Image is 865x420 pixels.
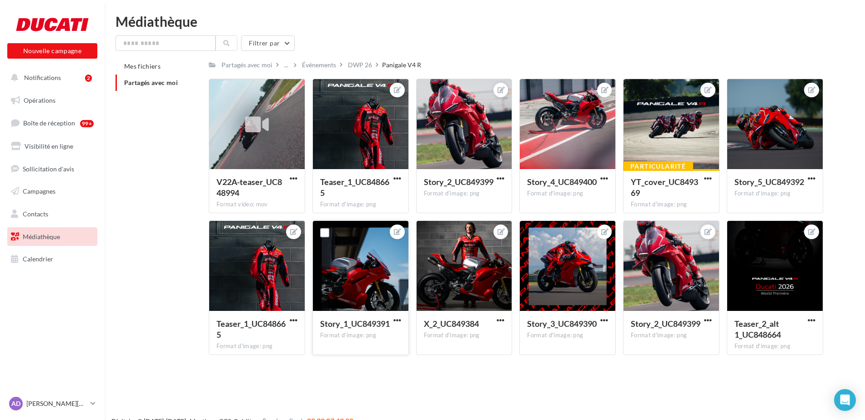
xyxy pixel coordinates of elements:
div: DWP 26 [348,60,372,70]
span: Visibilité en ligne [25,142,73,150]
span: Teaser_1_UC848665 [216,319,286,340]
span: Teaser_2_alt 1_UC848664 [734,319,781,340]
span: V22A-teaser_UC848994 [216,177,282,198]
a: Calendrier [5,250,99,269]
button: Nouvelle campagne [7,43,97,59]
a: Opérations [5,91,99,110]
span: AD [11,399,20,408]
a: Visibilité en ligne [5,137,99,156]
span: Calendrier [23,255,53,263]
div: Format d'image: png [734,342,815,350]
a: AD [PERSON_NAME][DEMOGRAPHIC_DATA] [7,395,97,412]
p: [PERSON_NAME][DEMOGRAPHIC_DATA] [26,399,87,408]
a: Contacts [5,205,99,224]
span: Notifications [24,74,61,81]
span: Opérations [24,96,55,104]
a: Médiathèque [5,227,99,246]
span: Story_4_UC849400 [527,177,597,187]
span: Story_2_UC849399 [424,177,493,187]
div: Particularité [623,161,693,171]
div: Format d'image: png [527,331,608,340]
div: 2 [85,75,92,82]
span: Teaser_1_UC848665 [320,177,389,198]
span: Campagnes [23,187,55,195]
div: Médiathèque [116,15,854,28]
a: Campagnes [5,182,99,201]
span: Boîte de réception [23,119,75,127]
span: X_2_UC849384 [424,319,479,329]
div: Format d'image: png [527,190,608,198]
div: ... [282,59,290,71]
span: Sollicitation d'avis [23,165,74,172]
span: Médiathèque [23,233,60,240]
button: Filtrer par [241,35,295,51]
div: Panigale V4 R [382,60,421,70]
span: Contacts [23,210,48,218]
div: Format video: mov [216,200,297,209]
div: Format d'image: png [631,331,712,340]
div: Partagés avec moi [221,60,272,70]
span: YT_cover_UC849369 [631,177,698,198]
div: Format d'image: png [424,331,505,340]
div: Format d'image: png [320,331,401,340]
span: Story_5_UC849392 [734,177,804,187]
div: 99+ [80,120,94,127]
div: Open Intercom Messenger [834,389,856,411]
div: Format d'image: png [216,342,297,350]
a: Boîte de réception99+ [5,113,99,133]
div: Format d'image: png [631,200,712,209]
span: Story_3_UC849390 [527,319,597,329]
button: Notifications 2 [5,68,96,87]
span: Partagés avec moi [124,79,178,86]
div: Événements [302,60,336,70]
span: Story_2_UC849399 [631,319,700,329]
span: Mes fichiers [124,62,161,70]
div: Format d'image: png [734,190,815,198]
div: Format d'image: png [424,190,505,198]
a: Sollicitation d'avis [5,160,99,179]
span: Story_1_UC849391 [320,319,390,329]
div: Format d'image: png [320,200,401,209]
